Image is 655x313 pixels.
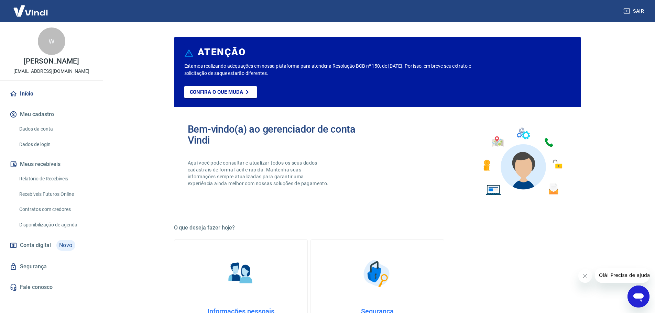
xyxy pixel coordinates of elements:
[17,218,95,232] a: Disponibilização de agenda
[184,63,493,77] p: Estamos realizando adequações em nossa plataforma para atender a Resolução BCB nº 150, de [DATE]....
[8,157,95,172] button: Meus recebíveis
[188,159,330,187] p: Aqui você pode consultar e atualizar todos os seus dados cadastrais de forma fácil e rápida. Mant...
[184,86,257,98] a: Confira o que muda
[174,224,581,231] h5: O que deseja fazer hoje?
[4,5,58,10] span: Olá! Precisa de ajuda?
[20,241,51,250] span: Conta digital
[188,124,378,146] h2: Bem-vindo(a) ao gerenciador de conta Vindi
[17,172,95,186] a: Relatório de Recebíveis
[8,107,95,122] button: Meu cadastro
[622,5,647,18] button: Sair
[17,122,95,136] a: Dados da conta
[223,256,258,291] img: Informações pessoais
[477,124,567,200] img: Imagem de um avatar masculino com diversos icones exemplificando as funcionalidades do gerenciado...
[8,0,53,21] img: Vindi
[360,256,394,291] img: Segurança
[17,202,95,216] a: Contratos com credores
[8,259,95,274] a: Segurança
[627,286,649,308] iframe: Botão para abrir a janela de mensagens
[13,68,89,75] p: [EMAIL_ADDRESS][DOMAIN_NAME]
[24,58,79,65] p: [PERSON_NAME]
[8,237,95,254] a: Conta digitalNovo
[38,27,65,55] div: W
[8,280,95,295] a: Fale conosco
[595,268,649,283] iframe: Mensagem da empresa
[17,187,95,201] a: Recebíveis Futuros Online
[190,89,243,95] p: Confira o que muda
[578,269,592,283] iframe: Fechar mensagem
[198,49,245,56] h6: ATENÇÃO
[17,137,95,152] a: Dados de login
[56,240,75,251] span: Novo
[8,86,95,101] a: Início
